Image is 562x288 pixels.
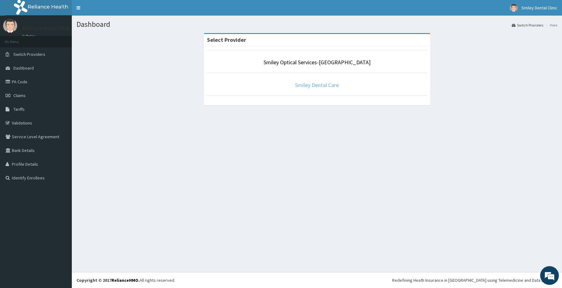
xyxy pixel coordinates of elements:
[512,22,543,28] a: Switch Providers
[32,35,105,43] div: Chat with us now
[102,3,117,18] div: Minimize live chat window
[3,170,119,192] textarea: Type your message and hit 'Enter'
[13,51,45,57] span: Switch Providers
[13,93,26,98] span: Claims
[510,4,518,12] img: User Image
[521,5,557,11] span: Smiley Dental Clinic
[264,59,371,66] a: Smiley Optical Services-[GEOGRAPHIC_DATA]
[12,31,25,47] img: d_794563401_company_1708531726252_794563401
[36,79,86,142] span: We're online!
[76,277,140,283] strong: Copyright © 2017 .
[22,25,70,31] p: Smiley Dental Clinic
[544,22,557,28] li: Here
[3,19,17,33] img: User Image
[111,277,138,283] a: RelianceHMO
[72,272,562,288] footer: All rights reserved.
[22,34,37,38] a: Online
[13,106,25,112] span: Tariffs
[392,277,557,283] div: Redefining Heath Insurance in [GEOGRAPHIC_DATA] using Telemedicine and Data Science!
[76,20,557,28] h1: Dashboard
[13,65,34,71] span: Dashboard
[207,36,246,43] strong: Select Provider
[295,81,339,89] a: Smiley Dental Care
